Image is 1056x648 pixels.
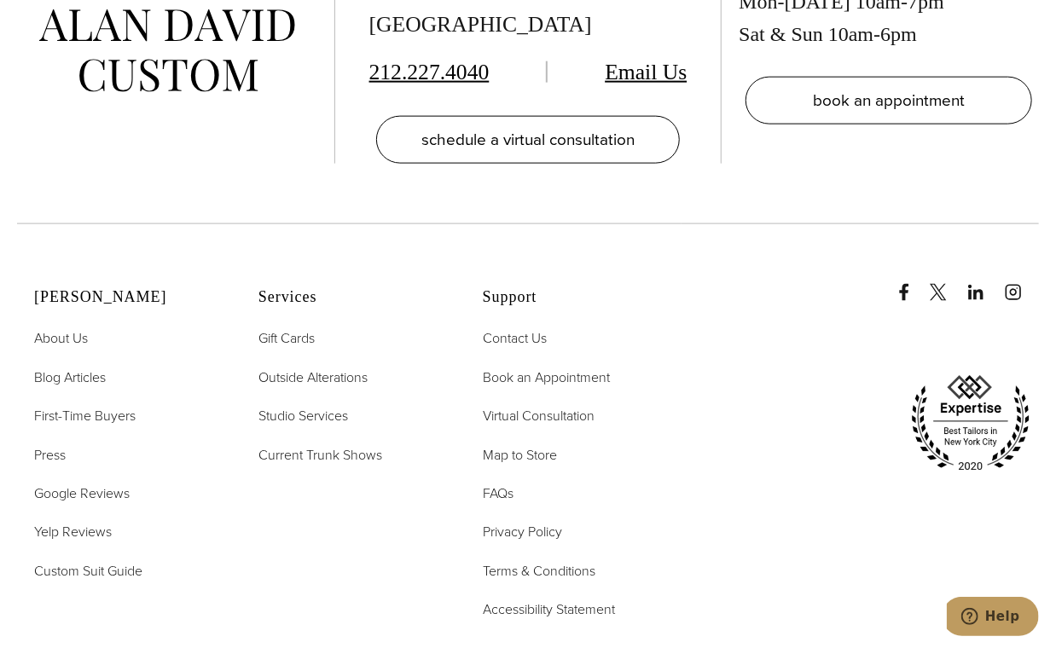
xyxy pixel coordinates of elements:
h2: [PERSON_NAME] [34,288,216,307]
a: Custom Suit Guide [34,561,142,583]
a: Outside Alterations [258,367,368,389]
span: FAQs [483,483,513,503]
span: Current Trunk Shows [258,445,382,465]
span: Map to Store [483,445,557,465]
a: Studio Services [258,405,348,427]
a: Map to Store [483,444,557,466]
a: x/twitter [930,267,964,301]
a: Terms & Conditions [483,561,595,583]
a: Blog Articles [34,367,106,389]
span: Press [34,445,66,465]
span: Custom Suit Guide [34,562,142,581]
img: expertise, best tailors in new york city 2020 [902,369,1039,478]
a: schedule a virtual consultation [376,116,681,164]
nav: Support Footer Nav [483,327,664,622]
a: instagram [1005,267,1039,301]
a: Privacy Policy [483,522,562,544]
a: Yelp Reviews [34,522,112,544]
a: book an appointment [746,77,1032,124]
span: book an appointment [813,88,965,113]
a: About Us [34,327,88,350]
a: Press [34,444,66,466]
iframe: Opens a widget where you can chat to one of our agents [947,597,1039,639]
a: Current Trunk Shows [258,444,382,466]
span: Yelp Reviews [34,523,112,542]
span: Studio Services [258,406,348,425]
h2: Services [258,288,440,307]
span: Book an Appointment [483,367,610,387]
span: Terms & Conditions [483,562,595,581]
span: Contact Us [483,328,547,348]
h2: Support [483,288,664,307]
a: Accessibility Statement [483,599,615,622]
nav: Alan David Footer Nav [34,327,216,582]
a: FAQs [483,483,513,505]
span: Privacy Policy [483,523,562,542]
a: Contact Us [483,327,547,350]
span: Accessibility Statement [483,600,615,620]
a: Book an Appointment [483,367,610,389]
a: linkedin [967,267,1001,301]
nav: Services Footer Nav [258,327,440,466]
span: Gift Cards [258,328,315,348]
a: Email Us [605,60,687,84]
span: Virtual Consultation [483,406,595,425]
a: Virtual Consultation [483,405,595,427]
a: Google Reviews [34,483,130,505]
a: Gift Cards [258,327,315,350]
span: Google Reviews [34,483,130,503]
img: alan david custom [39,9,295,92]
a: Facebook [896,267,926,301]
span: schedule a virtual consultation [421,127,635,152]
span: Outside Alterations [258,367,368,387]
span: About Us [34,328,88,348]
a: First-Time Buyers [34,405,136,427]
a: 212.227.4040 [369,60,490,84]
span: First-Time Buyers [34,406,136,425]
span: Blog Articles [34,367,106,387]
